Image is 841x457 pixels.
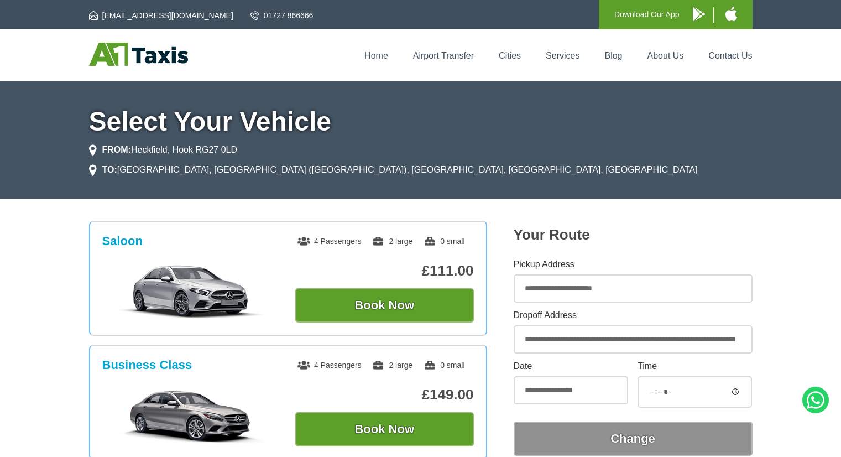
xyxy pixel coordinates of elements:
[514,362,628,371] label: Date
[424,237,464,246] span: 0 small
[89,43,188,66] img: A1 Taxis St Albans LTD
[647,51,684,60] a: About Us
[372,361,412,370] span: 2 large
[638,362,752,371] label: Time
[295,288,474,323] button: Book Now
[89,10,233,21] a: [EMAIL_ADDRESS][DOMAIN_NAME]
[297,237,362,246] span: 4 Passengers
[708,51,752,60] a: Contact Us
[102,358,192,372] h3: Business Class
[108,264,274,319] img: Saloon
[250,10,314,21] a: 01727 866666
[295,412,474,446] button: Book Now
[89,143,238,157] li: Heckfield, Hook RG27 0LD
[102,165,117,174] strong: TO:
[604,51,622,60] a: Blog
[295,386,474,403] p: £149.00
[89,108,753,135] h1: Select Your Vehicle
[372,237,412,246] span: 2 large
[514,422,753,456] button: Change
[295,262,474,279] p: £111.00
[102,145,131,154] strong: FROM:
[725,7,737,21] img: A1 Taxis iPhone App
[546,51,579,60] a: Services
[499,51,521,60] a: Cities
[297,361,362,370] span: 4 Passengers
[424,361,464,370] span: 0 small
[102,234,143,248] h3: Saloon
[693,7,705,21] img: A1 Taxis Android App
[108,388,274,443] img: Business Class
[514,311,753,320] label: Dropoff Address
[413,51,474,60] a: Airport Transfer
[514,260,753,269] label: Pickup Address
[614,8,680,22] p: Download Our App
[89,163,698,176] li: [GEOGRAPHIC_DATA], [GEOGRAPHIC_DATA] ([GEOGRAPHIC_DATA]), [GEOGRAPHIC_DATA], [GEOGRAPHIC_DATA], [...
[514,226,753,243] h2: Your Route
[364,51,388,60] a: Home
